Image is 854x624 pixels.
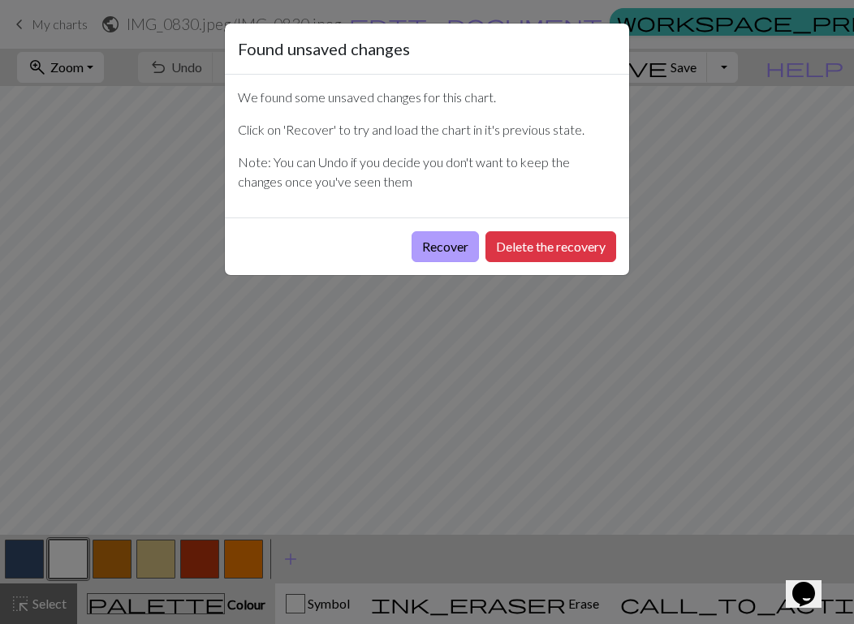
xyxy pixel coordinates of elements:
button: Recover [412,231,479,262]
p: Click on 'Recover' to try and load the chart in it's previous state. [238,120,616,140]
p: We found some unsaved changes for this chart. [238,88,616,107]
h5: Found unsaved changes [238,37,410,61]
button: Delete the recovery [485,231,616,262]
p: Note: You can Undo if you decide you don't want to keep the changes once you've seen them [238,153,616,192]
iframe: chat widget [786,559,838,608]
